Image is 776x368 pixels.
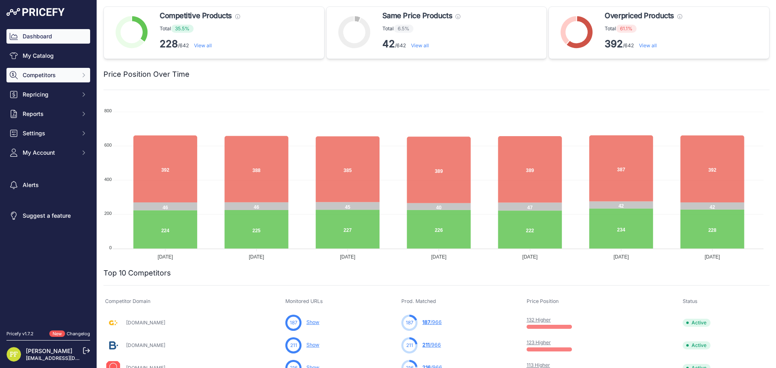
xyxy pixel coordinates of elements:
[67,331,90,336] a: Changelog
[705,254,720,260] tspan: [DATE]
[23,110,76,118] span: Reports
[160,10,232,21] span: Competitive Products
[616,25,637,33] span: 61.1%
[6,330,34,337] div: Pricefy v1.7.2
[103,267,171,279] h2: Top 10 Competitors
[394,25,413,33] span: 6.5%
[605,38,623,50] strong: 392
[382,38,460,50] p: /642
[160,38,240,50] p: /642
[605,10,674,21] span: Overpriced Products
[527,317,551,323] a: 132 Higher
[23,90,76,99] span: Repricing
[109,245,112,250] tspan: 0
[431,254,447,260] tspan: [DATE]
[6,48,90,63] a: My Catalog
[6,178,90,192] a: Alerts
[527,298,559,304] span: Price Position
[527,339,551,345] a: 123 Higher
[49,330,65,337] span: New
[290,319,297,326] span: 187
[422,319,430,325] span: 187
[26,347,72,354] a: [PERSON_NAME]
[194,42,212,48] a: View all
[411,42,429,48] a: View all
[683,298,698,304] span: Status
[158,254,173,260] tspan: [DATE]
[683,319,711,327] span: Active
[160,38,178,50] strong: 228
[422,342,441,348] a: 211/966
[6,68,90,82] button: Competitors
[26,355,110,361] a: [EMAIL_ADDRESS][DOMAIN_NAME]
[285,298,323,304] span: Monitored URLs
[6,145,90,160] button: My Account
[340,254,355,260] tspan: [DATE]
[527,362,550,368] a: 113 Higher
[6,107,90,121] button: Reports
[104,143,112,147] tspan: 600
[605,25,682,33] p: Total
[104,211,112,216] tspan: 200
[290,342,297,349] span: 211
[6,29,90,44] a: Dashboard
[6,8,65,16] img: Pricefy Logo
[306,319,319,325] a: Show
[160,25,240,33] p: Total
[614,254,629,260] tspan: [DATE]
[605,38,682,50] p: /642
[382,10,452,21] span: Same Price Products
[104,108,112,113] tspan: 800
[422,342,430,348] span: 211
[103,69,190,80] h2: Price Position Over Time
[6,87,90,102] button: Repricing
[23,129,76,137] span: Settings
[683,341,711,349] span: Active
[306,342,319,348] a: Show
[23,149,76,157] span: My Account
[422,319,442,325] a: 187/966
[522,254,538,260] tspan: [DATE]
[104,177,112,182] tspan: 400
[6,208,90,223] a: Suggest a feature
[639,42,657,48] a: View all
[249,254,264,260] tspan: [DATE]
[126,342,165,348] a: [DOMAIN_NAME]
[382,25,460,33] p: Total
[6,126,90,141] button: Settings
[401,298,436,304] span: Prod. Matched
[105,298,150,304] span: Competitor Domain
[406,342,413,349] span: 211
[23,71,76,79] span: Competitors
[382,38,395,50] strong: 42
[171,25,194,33] span: 35.5%
[406,319,413,326] span: 187
[126,320,165,326] a: [DOMAIN_NAME]
[6,29,90,321] nav: Sidebar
